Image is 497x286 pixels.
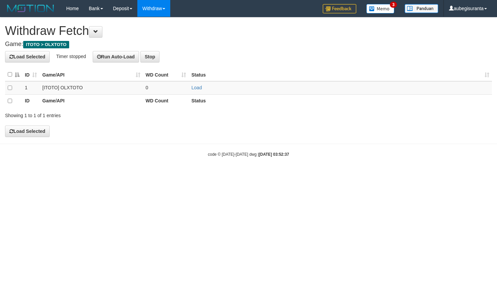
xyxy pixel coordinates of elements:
[143,94,189,107] th: WD Count
[143,68,189,81] th: WD Count: activate to sort column ascending
[140,51,160,62] button: Stop
[5,24,492,38] h1: Withdraw Fetch
[259,152,289,157] strong: [DATE] 03:52:37
[189,68,492,81] th: Status: activate to sort column ascending
[405,4,438,13] img: panduan.png
[390,2,397,8] span: 3
[22,81,40,95] td: 1
[366,4,395,13] img: Button%20Memo.svg
[5,126,50,137] button: Load Selected
[146,85,148,90] span: 0
[5,109,202,119] div: Showing 1 to 1 of 1 entries
[191,85,202,90] a: Load
[40,68,143,81] th: Game/API: activate to sort column ascending
[5,41,492,48] h4: Game:
[93,51,139,62] button: Run Auto-Load
[23,41,69,48] span: ITOTO > OLXTOTO
[22,94,40,107] th: ID
[208,152,289,157] small: code © [DATE]-[DATE] dwg |
[5,3,56,13] img: MOTION_logo.png
[56,53,86,59] span: Timer stopped
[40,94,143,107] th: Game/API
[189,94,492,107] th: Status
[22,68,40,81] th: ID: activate to sort column ascending
[5,51,50,62] button: Load Selected
[40,81,143,95] td: [ITOTO] OLXTOTO
[323,4,356,13] img: Feedback.jpg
